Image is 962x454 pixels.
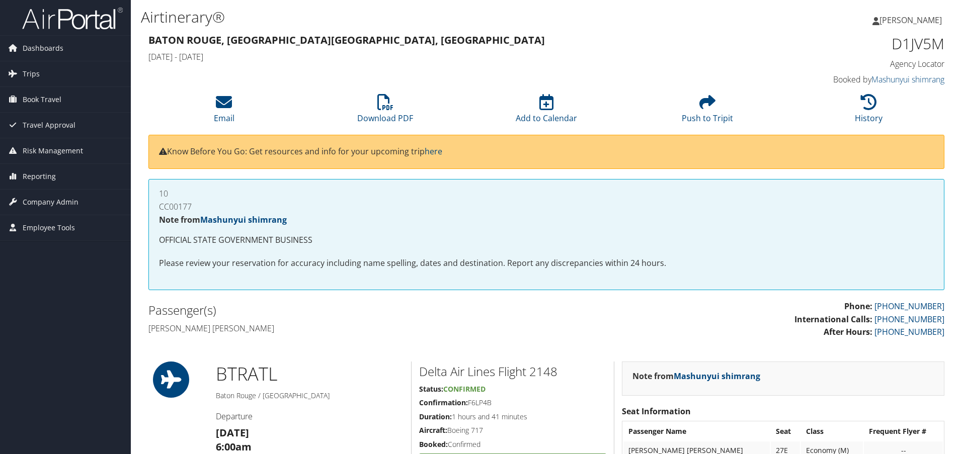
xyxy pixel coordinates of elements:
h5: Boeing 717 [419,425,606,435]
a: Push to Tripit [682,100,733,124]
h5: Confirmed [419,439,606,449]
span: Confirmed [443,384,486,394]
strong: Confirmation: [419,398,468,407]
strong: Baton Rouge, [GEOGRAPHIC_DATA] [GEOGRAPHIC_DATA], [GEOGRAPHIC_DATA] [148,33,545,47]
th: Seat [771,422,800,440]
span: Book Travel [23,87,61,112]
h4: 10 [159,190,934,198]
strong: Phone: [844,301,872,312]
p: Know Before You Go: Get resources and info for your upcoming trip [159,145,934,158]
a: Mashunyui shimrang [200,214,287,225]
span: Reporting [23,164,56,189]
th: Class [801,422,863,440]
h5: Baton Rouge / [GEOGRAPHIC_DATA] [216,391,404,401]
strong: Note from [159,214,287,225]
a: [PHONE_NUMBER] [874,326,944,337]
span: Travel Approval [23,113,75,138]
h4: Agency Locator [757,58,944,69]
a: here [425,146,442,157]
h4: [DATE] - [DATE] [148,51,742,62]
a: Download PDF [357,100,413,124]
span: Dashboards [23,36,63,61]
a: Add to Calendar [516,100,577,124]
span: Employee Tools [23,215,75,240]
span: Trips [23,61,40,86]
h5: 1 hours and 41 minutes [419,412,606,422]
h4: [PERSON_NAME] [PERSON_NAME] [148,323,539,334]
a: Email [214,100,234,124]
h2: Delta Air Lines Flight 2148 [419,363,606,380]
strong: After Hours: [824,326,872,337]
h1: Airtinerary® [141,7,682,28]
a: History [855,100,883,124]
strong: 6:00am [216,440,252,453]
h1: D1JV5M [757,33,944,54]
h1: BTR ATL [216,361,404,387]
strong: Duration: [419,412,452,421]
th: Frequent Flyer # [864,422,943,440]
th: Passenger Name [623,422,769,440]
a: Mashunyui shimrang [674,371,760,382]
h4: CC00177 [159,203,934,211]
a: Mashunyui shimrang [871,74,944,85]
span: Company Admin [23,190,78,215]
a: [PHONE_NUMBER] [874,301,944,312]
strong: International Calls: [794,314,872,325]
strong: Note from [632,371,760,382]
span: [PERSON_NAME] [879,15,942,26]
p: OFFICIAL STATE GOVERNMENT BUSINESS [159,234,934,247]
strong: [DATE] [216,426,249,439]
strong: Status: [419,384,443,394]
a: [PERSON_NAME] [872,5,952,35]
a: [PHONE_NUMBER] [874,314,944,325]
strong: Booked: [419,439,448,449]
p: Please review your reservation for accuracy including name spelling, dates and destination. Repor... [159,257,934,270]
h5: F6LP4B [419,398,606,408]
strong: Aircraft: [419,425,447,435]
h2: Passenger(s) [148,302,539,319]
h4: Booked by [757,74,944,85]
strong: Seat Information [622,406,691,417]
h4: Departure [216,411,404,422]
img: airportal-logo.png [22,7,123,30]
span: Risk Management [23,138,83,163]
